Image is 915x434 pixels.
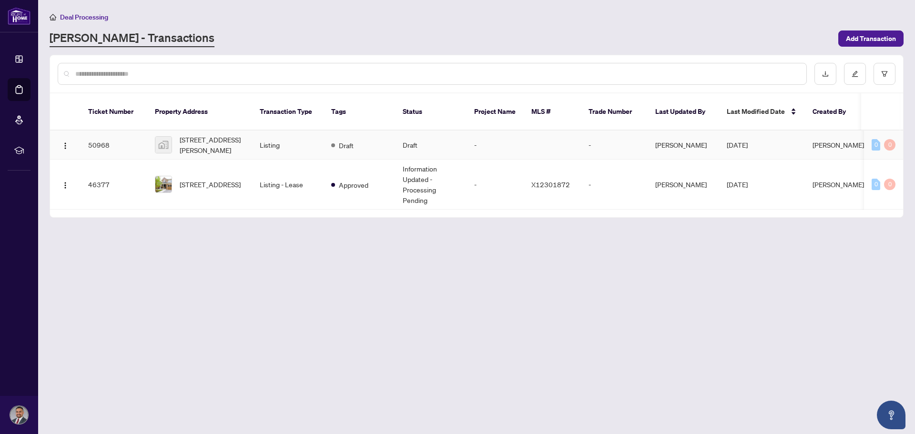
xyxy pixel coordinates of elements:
span: edit [852,71,858,77]
span: Draft [339,140,354,151]
span: [STREET_ADDRESS] [180,179,241,190]
th: Project Name [467,93,524,131]
td: 50968 [81,131,147,160]
span: home [50,14,56,20]
img: logo [8,7,30,25]
th: Transaction Type [252,93,324,131]
span: X12301872 [531,180,570,189]
span: [PERSON_NAME] [813,141,864,149]
button: Logo [58,177,73,192]
span: Add Transaction [846,31,896,46]
span: Deal Processing [60,13,108,21]
th: Last Modified Date [719,93,805,131]
th: MLS # [524,93,581,131]
td: Listing [252,131,324,160]
span: filter [881,71,888,77]
td: [PERSON_NAME] [648,131,719,160]
span: [DATE] [727,180,748,189]
th: Trade Number [581,93,648,131]
td: - [467,131,524,160]
th: Property Address [147,93,252,131]
span: [DATE] [727,141,748,149]
span: [STREET_ADDRESS][PERSON_NAME] [180,134,244,155]
a: [PERSON_NAME] - Transactions [50,30,214,47]
img: thumbnail-img [155,137,172,153]
td: - [467,160,524,210]
div: 0 [884,179,895,190]
th: Tags [324,93,395,131]
td: - [581,160,648,210]
td: Information Updated - Processing Pending [395,160,467,210]
span: Last Modified Date [727,106,785,117]
button: Add Transaction [838,30,904,47]
button: edit [844,63,866,85]
th: Created By [805,93,862,131]
span: [PERSON_NAME] [813,180,864,189]
img: Profile Icon [10,406,28,424]
th: Status [395,93,467,131]
td: [PERSON_NAME] [648,160,719,210]
th: Last Updated By [648,93,719,131]
button: download [814,63,836,85]
button: Open asap [877,401,905,429]
td: 46377 [81,160,147,210]
td: Listing - Lease [252,160,324,210]
div: 0 [872,179,880,190]
img: Logo [61,182,69,189]
td: Draft [395,131,467,160]
span: Approved [339,180,368,190]
button: Logo [58,137,73,152]
img: thumbnail-img [155,176,172,192]
span: download [822,71,829,77]
img: Logo [61,142,69,150]
div: 0 [872,139,880,151]
th: Ticket Number [81,93,147,131]
div: 0 [884,139,895,151]
button: filter [874,63,895,85]
td: - [581,131,648,160]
